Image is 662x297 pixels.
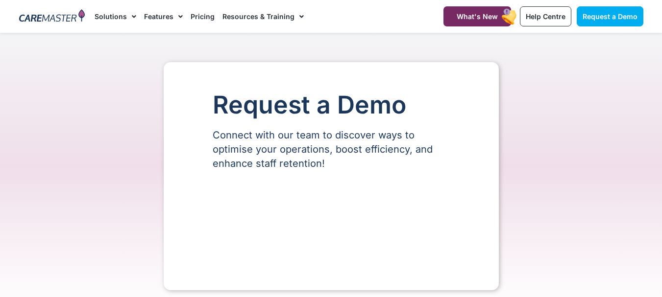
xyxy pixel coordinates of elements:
h1: Request a Demo [213,91,450,118]
img: CareMaster Logo [19,9,85,24]
a: What's New [443,6,511,26]
span: What's New [457,12,498,21]
p: Connect with our team to discover ways to optimise your operations, boost efficiency, and enhance... [213,128,450,171]
iframe: Form 0 [213,187,450,261]
a: Request a Demo [577,6,643,26]
span: Request a Demo [583,12,637,21]
a: Help Centre [520,6,571,26]
span: Help Centre [526,12,565,21]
